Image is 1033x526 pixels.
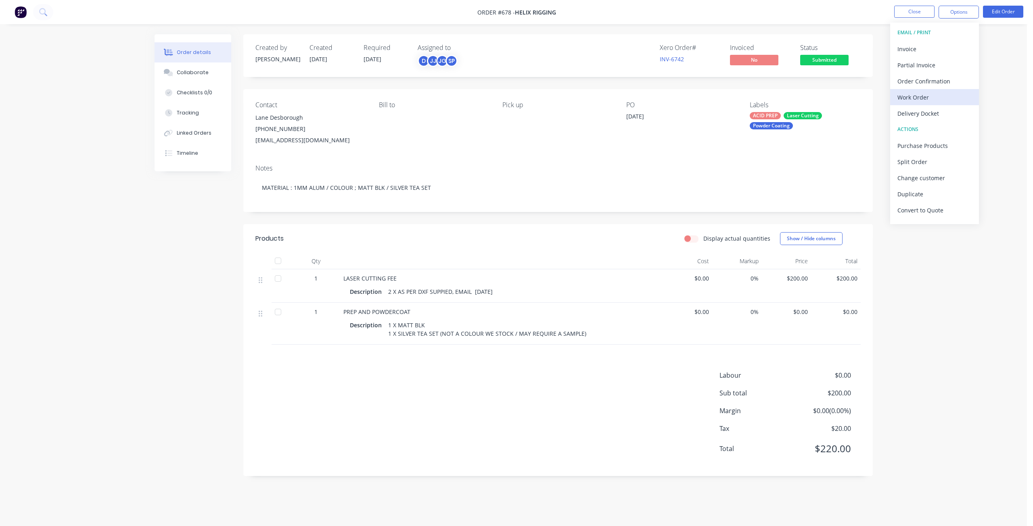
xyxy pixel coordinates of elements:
span: $0.00 [791,370,851,380]
button: Options [939,6,979,19]
button: Timeline [155,143,231,163]
div: Cost [663,253,713,269]
div: EMAIL / PRINT [897,27,972,38]
div: JJ [427,55,439,67]
span: $20.00 [791,424,851,433]
button: Duplicate [890,186,979,202]
div: [PERSON_NAME] [255,55,300,63]
div: Duplicate [897,188,972,200]
span: Margin [719,406,791,416]
div: Convert to Quote [897,204,972,216]
div: Created [309,44,354,52]
span: $200.00 [814,274,857,283]
span: LASER CUTTING FEE [343,274,397,282]
div: ACTIONS [897,124,972,135]
div: JG [436,55,448,67]
button: Split Order [890,154,979,170]
button: Show / Hide columns [780,232,843,245]
div: Partial Invoice [897,59,972,71]
div: Total [811,253,861,269]
div: Change customer [897,172,972,184]
div: Notes [255,164,861,172]
a: INV-6742 [660,55,684,63]
div: [DATE] [626,112,727,123]
div: Laser Cutting [784,112,822,119]
div: Xero Order # [660,44,720,52]
span: Helix Rigging [515,8,556,16]
div: Work Order [897,91,972,103]
button: Collaborate [155,62,231,83]
span: $200.00 [765,274,808,283]
span: Total [719,444,791,453]
div: Labels [750,101,860,109]
div: Invoice [897,43,972,55]
div: Purchase Products [897,140,972,152]
div: [EMAIL_ADDRESS][DOMAIN_NAME] [255,135,366,146]
span: $220.00 [791,441,851,456]
div: Order details [177,49,211,56]
div: Invoiced [730,44,790,52]
button: Partial Invoice [890,57,979,73]
div: Split Order [897,156,972,168]
img: Factory [15,6,27,18]
span: Order #678 - [477,8,515,16]
div: SP [445,55,458,67]
button: Linked Orders [155,123,231,143]
span: PREP AND POWDERCOAT [343,308,410,316]
div: Lane Desborough[PHONE_NUMBER][EMAIL_ADDRESS][DOMAIN_NAME] [255,112,366,146]
div: Delivery Docket [897,108,972,119]
div: Markup [712,253,762,269]
div: Bill to [379,101,489,109]
div: Tracking [177,109,199,116]
span: Labour [719,370,791,380]
span: $0.00 [666,308,709,316]
button: Tracking [155,103,231,123]
div: MATERIAL : 1MM ALUM / COLOUR ; MATT BLK / SILVER TEA SET [255,175,861,200]
div: 2 X AS PER DXF SUPPIED, EMAIL [DATE] [385,286,496,297]
div: Description [350,319,385,331]
span: $0.00 [666,274,709,283]
button: Checklists 0/0 [155,83,231,103]
div: Price [762,253,811,269]
button: Work Order [890,89,979,105]
button: Submitted [800,55,849,67]
div: PO [626,101,737,109]
div: Assigned to [418,44,498,52]
span: [DATE] [364,55,381,63]
div: Lane Desborough [255,112,366,123]
button: Order details [155,42,231,62]
span: $0.00 ( 0.00 %) [791,406,851,416]
button: Convert to Quote [890,202,979,218]
div: Qty [292,253,340,269]
div: 1 X MATT BLK 1 X SILVER TEA SET (NOT A COLOUR WE STOCK / MAY REQUIRE A SAMPLE) [385,319,590,339]
div: Created by [255,44,300,52]
span: Sub total [719,388,791,398]
button: EMAIL / PRINT [890,25,979,41]
span: Submitted [800,55,849,65]
span: $0.00 [814,308,857,316]
span: [DATE] [309,55,327,63]
span: 1 [314,274,318,283]
div: Timeline [177,150,198,157]
div: ACID PREP [750,112,781,119]
div: Checklists 0/0 [177,89,212,96]
button: Purchase Products [890,137,979,154]
button: Order Confirmation [890,73,979,89]
button: DJJJGSP [418,55,458,67]
div: Status [800,44,861,52]
span: 1 [314,308,318,316]
button: Archive [890,218,979,234]
div: Pick up [502,101,613,109]
div: Description [350,286,385,297]
div: D [418,55,430,67]
button: Edit Order [983,6,1023,18]
button: Invoice [890,41,979,57]
div: Archive [897,220,972,232]
span: 0% [715,274,759,283]
label: Display actual quantities [703,234,770,243]
div: Required [364,44,408,52]
div: Powder Coating [750,122,793,129]
span: No [730,55,778,65]
div: Linked Orders [177,129,211,137]
span: Tax [719,424,791,433]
